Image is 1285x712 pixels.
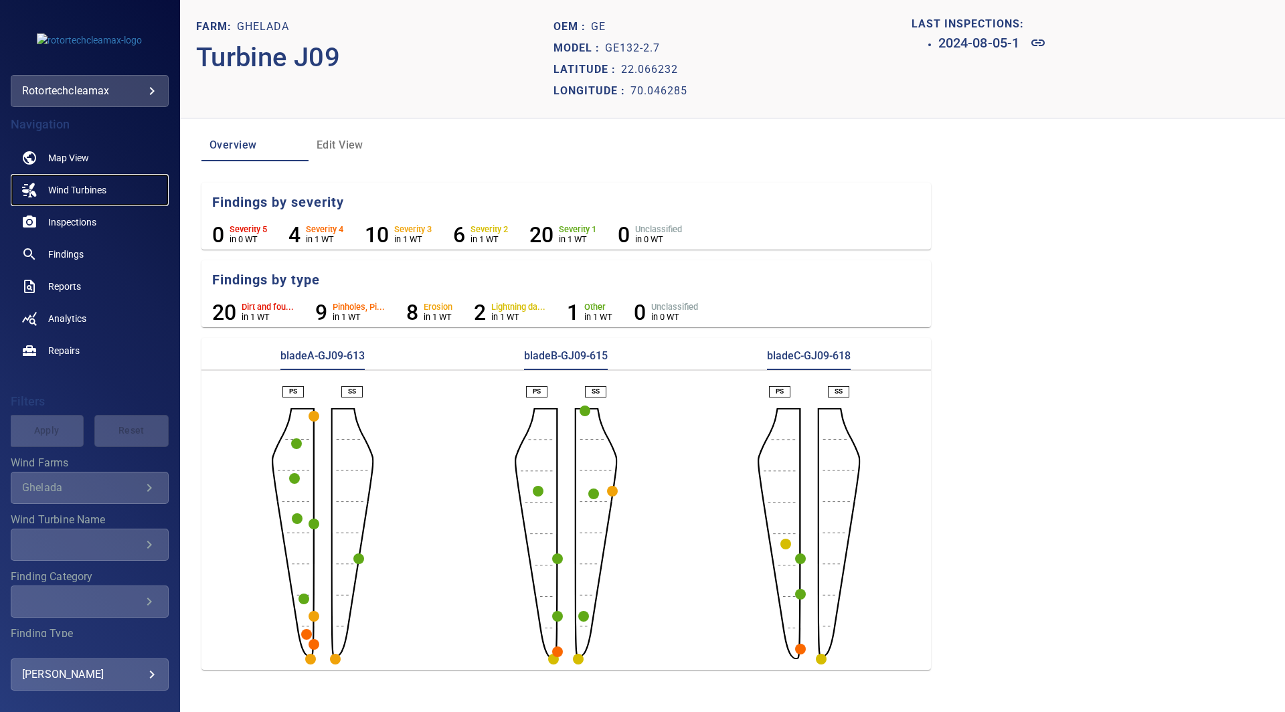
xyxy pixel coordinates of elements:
p: GE [591,19,606,35]
p: Longitude : [553,83,630,99]
div: Finding Category [11,586,169,618]
h6: Severity 3 [394,225,432,234]
span: Map View [48,151,89,165]
li: Severity 3 [365,222,432,248]
div: Wind Farms [11,472,169,504]
label: Wind Turbine Name [11,515,169,525]
h6: 2024-08-05-1 [938,32,1020,54]
h6: 0 [212,222,224,248]
li: Other [567,300,612,325]
p: PS [289,387,297,396]
p: in 1 WT [470,234,508,244]
h6: Lightning da... [491,302,545,312]
p: bladeB-GJ09-615 [524,349,608,370]
p: in 1 WT [394,234,432,244]
div: Ghelada [22,481,141,494]
p: Latitude : [553,62,621,78]
h6: 20 [212,300,236,325]
p: Farm: [196,19,237,35]
a: windturbines noActive [11,174,169,206]
p: in 1 WT [242,312,294,322]
div: rotortechcleamax [11,75,169,107]
h6: 0 [634,300,646,325]
h6: 6 [453,222,465,248]
h6: Unclassified [635,225,682,234]
p: in 1 WT [333,312,385,322]
p: Model : [553,40,605,56]
p: bladeA-GJ09-613 [280,349,365,370]
p: SS [835,387,843,396]
span: Inspections [48,215,96,229]
div: [PERSON_NAME] [22,664,157,685]
div: rotortechcleamax [22,80,157,102]
div: Wind Turbine Name [11,529,169,561]
li: Severity 1 [529,222,596,248]
p: Turbine J09 [196,37,553,78]
h6: 2 [474,300,486,325]
h6: 20 [529,222,553,248]
p: Oem : [553,19,591,35]
h6: Unclassified [651,302,698,312]
li: Dirt and fouling [212,300,294,325]
h6: Dirt and fou... [242,302,294,312]
h6: Erosion [424,302,452,312]
p: PS [776,387,784,396]
h6: Severity 2 [470,225,508,234]
a: map noActive [11,142,169,174]
span: Reports [48,280,81,293]
p: in 0 WT [651,312,698,322]
label: Finding Category [11,571,169,582]
p: in 1 WT [306,234,343,244]
h6: 4 [288,222,301,248]
span: Repairs [48,344,80,357]
h6: 0 [618,222,630,248]
h6: Severity 5 [230,225,267,234]
p: in 1 WT [559,234,596,244]
p: GE132-2.7 [605,40,660,56]
a: 2024-08-05-1 [938,32,1269,54]
p: LAST INSPECTIONS: [912,16,1269,32]
p: in 0 WT [635,234,682,244]
h6: 9 [315,300,327,325]
a: reports noActive [11,270,169,302]
a: findings noActive [11,238,169,270]
a: analytics noActive [11,302,169,335]
label: Finding Type [11,628,169,639]
h5: Findings by severity [212,193,931,211]
li: Pinholes, Pitting, Chips [315,300,385,325]
h4: Filters [11,395,169,408]
h6: 1 [567,300,579,325]
h6: Pinholes, Pi... [333,302,385,312]
span: Analytics [48,312,86,325]
li: Lightning damage [474,300,545,325]
label: Wind Farms [11,458,169,468]
p: in 1 WT [584,312,612,322]
li: Severity 4 [288,222,343,248]
p: 70.046285 [630,83,687,99]
span: Edit View [317,136,408,155]
p: SS [348,387,356,396]
a: inspections noActive [11,206,169,238]
h6: Other [584,302,612,312]
p: PS [533,387,541,396]
p: in 0 WT [230,234,267,244]
li: Unclassified [634,300,698,325]
li: Severity 2 [453,222,508,248]
li: Severity Unclassified [618,222,682,248]
span: Findings [48,248,84,261]
a: repairs noActive [11,335,169,367]
img: rotortechcleamax-logo [37,33,142,47]
h4: Navigation [11,118,169,131]
p: SS [592,387,600,396]
p: 22.066232 [621,62,678,78]
p: in 1 WT [424,312,452,322]
h6: Severity 4 [306,225,343,234]
span: Overview [209,136,301,155]
h6: 8 [406,300,418,325]
h6: 10 [365,222,389,248]
span: Wind Turbines [48,183,106,197]
p: in 1 WT [491,312,545,322]
h5: Findings by type [212,271,931,289]
li: Erosion [406,300,452,325]
li: Severity 5 [212,222,267,248]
